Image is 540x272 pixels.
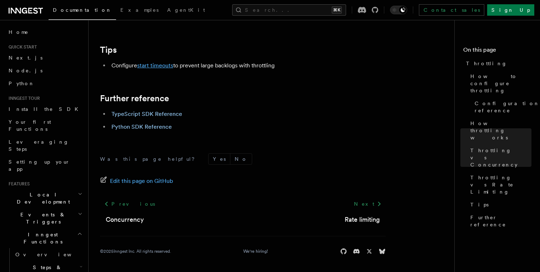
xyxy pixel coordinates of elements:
[15,252,89,257] span: Overview
[230,154,252,164] button: No
[9,159,70,172] span: Setting up your app
[467,117,531,144] a: How throttling works
[49,2,116,20] a: Documentation
[9,106,82,112] span: Install the SDK
[100,197,159,210] a: Previous
[470,73,531,94] span: How to configure throttling
[6,96,40,101] span: Inngest tour
[6,231,77,245] span: Inngest Functions
[419,4,484,16] a: Contact sales
[110,176,173,186] span: Edit this page on GitHub
[6,64,84,77] a: Node.js
[111,111,182,117] a: TypeScript SDK Reference
[100,93,169,103] a: Further reference
[137,62,173,69] a: start timeouts
[466,60,507,67] span: Throttling
[6,51,84,64] a: Next.js
[9,29,29,36] span: Home
[9,55,42,61] span: Next.js
[6,228,84,248] button: Inngest Functions
[9,139,69,152] span: Leveraging Steps
[111,123,172,130] a: Python SDK Reference
[6,103,84,116] a: Install the SDK
[6,208,84,228] button: Events & Triggers
[470,147,531,168] span: Throttling vs Concurrency
[470,120,531,141] span: How throttling works
[332,6,342,14] kbd: ⌘K
[209,154,230,164] button: Yes
[467,70,531,97] a: How to configure throttling
[6,26,84,39] a: Home
[120,7,159,13] span: Examples
[470,174,531,195] span: Throttling vs Rate Limiting
[470,214,531,228] span: Further reference
[472,97,531,117] a: Configuration reference
[463,57,531,70] a: Throttling
[6,188,84,208] button: Local Development
[6,181,30,187] span: Features
[9,119,51,132] span: Your first Functions
[232,4,346,16] button: Search...⌘K
[100,248,171,254] div: © 2025 Inngest Inc. All rights reserved.
[106,215,144,225] a: Concurrency
[100,45,117,55] a: Tips
[163,2,209,19] a: AgentKit
[467,171,531,198] a: Throttling vs Rate Limiting
[6,116,84,135] a: Your first Functions
[467,198,531,211] a: Tips
[475,100,540,114] span: Configuration reference
[6,135,84,155] a: Leveraging Steps
[6,191,78,205] span: Local Development
[53,7,112,13] span: Documentation
[345,215,380,225] a: Rate limiting
[6,77,84,90] a: Python
[243,248,268,254] a: We're hiring!
[167,7,205,13] span: AgentKit
[116,2,163,19] a: Examples
[467,144,531,171] a: Throttling vs Concurrency
[9,68,42,73] span: Node.js
[467,211,531,231] a: Further reference
[487,4,534,16] a: Sign Up
[100,155,200,163] p: Was this page helpful?
[470,201,489,208] span: Tips
[6,44,37,50] span: Quick start
[100,176,173,186] a: Edit this page on GitHub
[9,81,35,86] span: Python
[12,248,84,261] a: Overview
[463,46,531,57] h4: On this page
[109,61,386,71] li: Configure to prevent large backlogs with throttling
[350,197,386,210] a: Next
[390,6,407,14] button: Toggle dark mode
[6,211,78,225] span: Events & Triggers
[6,155,84,175] a: Setting up your app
